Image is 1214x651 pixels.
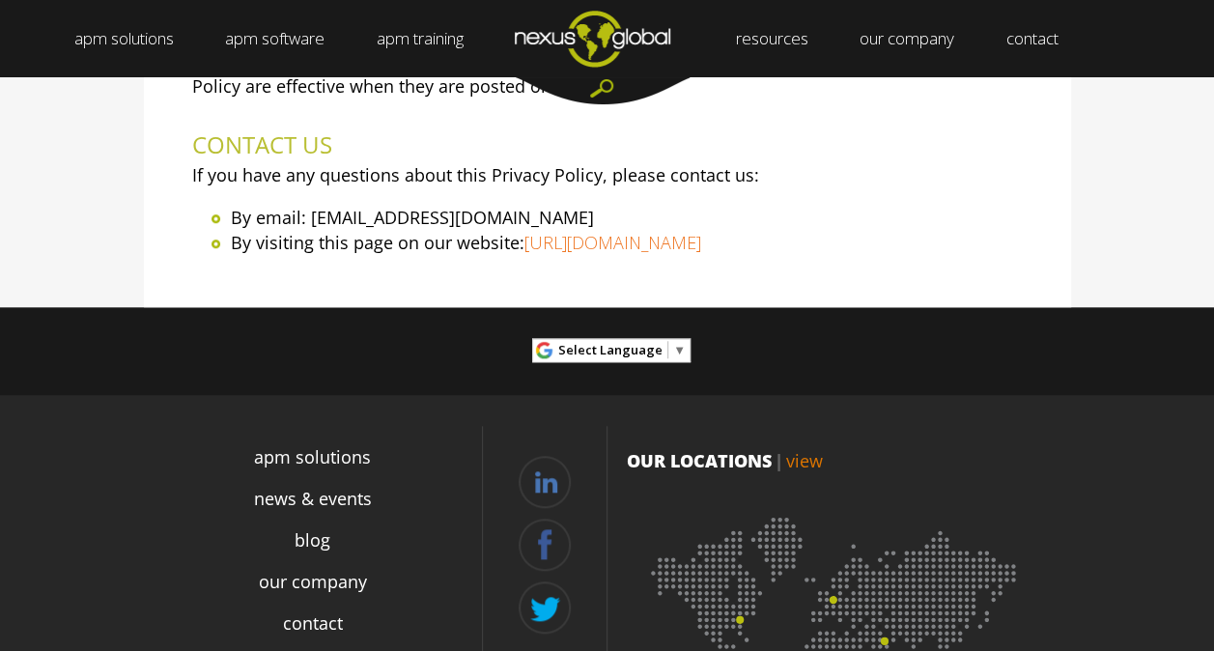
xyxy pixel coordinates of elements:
[192,162,1023,187] p: If you have any questions about this Privacy Policy, please contact us:
[673,341,686,358] span: ▼
[254,486,372,512] a: news & events
[259,569,367,595] a: our company
[524,231,701,254] a: [URL][DOMAIN_NAME]
[295,527,330,553] a: blog
[627,448,1052,473] p: OUR LOCATIONS
[667,341,668,358] span: ​
[786,449,823,472] a: view
[775,449,783,472] span: |
[231,230,1023,255] li: By visiting this page on our website:
[558,335,686,365] a: Select Language​
[192,127,1023,162] h2: CONTACT US
[283,610,343,637] a: contact
[254,444,371,470] a: apm solutions
[558,341,663,358] span: Select Language
[231,205,1023,230] li: By email: [EMAIL_ADDRESS][DOMAIN_NAME]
